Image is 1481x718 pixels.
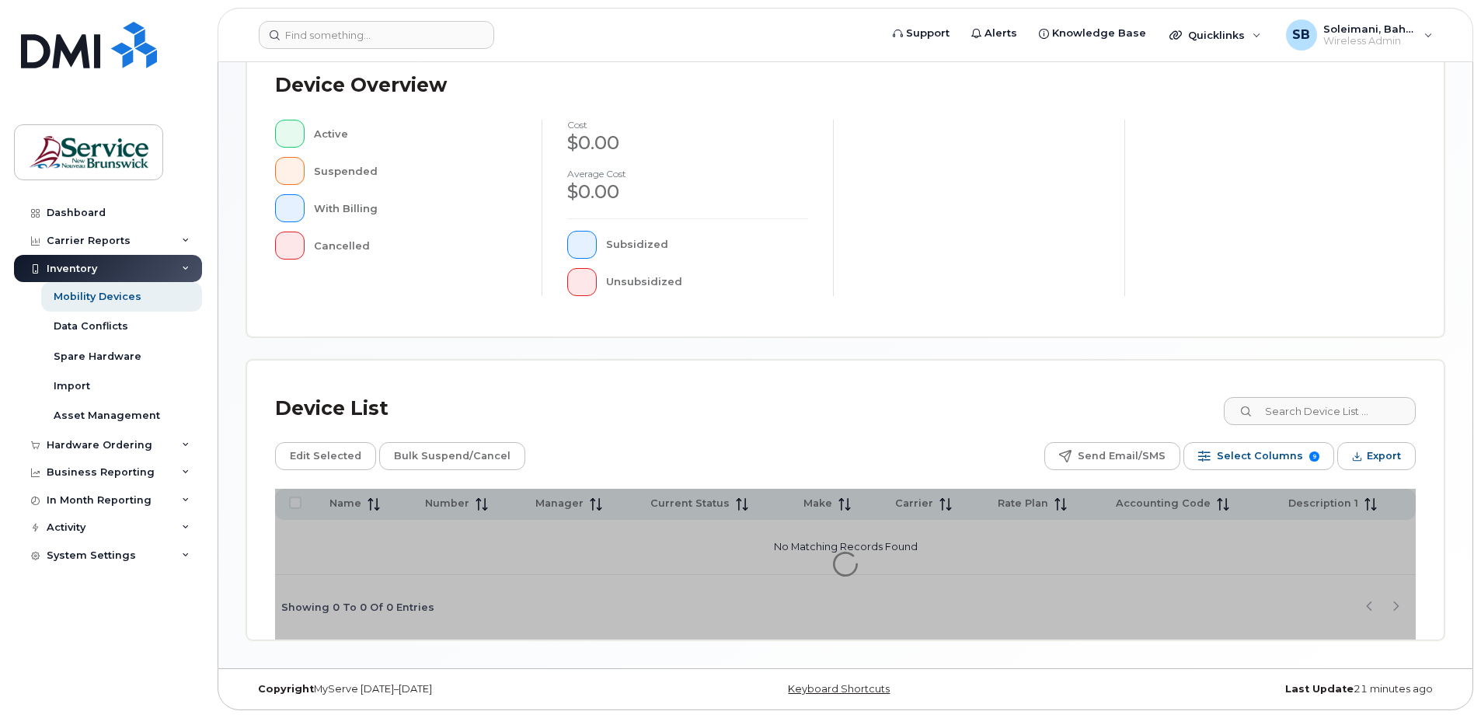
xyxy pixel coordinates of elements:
div: With Billing [314,194,517,222]
div: Active [314,120,517,148]
span: 9 [1309,451,1319,462]
div: Suspended [314,157,517,185]
div: Cancelled [314,232,517,260]
span: Support [906,26,950,41]
input: Find something... [259,21,494,49]
div: $0.00 [567,130,808,156]
div: Device List [275,389,389,429]
div: Device Overview [275,65,447,106]
span: Select Columns [1217,444,1303,468]
button: Select Columns 9 [1183,442,1334,470]
span: Wireless Admin [1323,35,1417,47]
input: Search Device List ... [1224,397,1416,425]
button: Send Email/SMS [1044,442,1180,470]
div: $0.00 [567,179,808,205]
div: 21 minutes ago [1045,683,1444,695]
button: Edit Selected [275,442,376,470]
div: Soleimani, Bahar (HNB) [1275,19,1444,51]
button: Bulk Suspend/Cancel [379,442,525,470]
div: Subsidized [606,231,809,259]
a: Knowledge Base [1028,18,1157,49]
a: Support [882,18,960,49]
button: Export [1337,442,1416,470]
div: Unsubsidized [606,268,809,296]
strong: Last Update [1285,683,1354,695]
div: Quicklinks [1159,19,1272,51]
span: Soleimani, Bahar (HNB) [1323,23,1417,35]
span: Bulk Suspend/Cancel [394,444,511,468]
h4: Average cost [567,169,808,179]
h4: cost [567,120,808,130]
a: Alerts [960,18,1028,49]
span: Knowledge Base [1052,26,1146,41]
span: SB [1292,26,1310,44]
span: Export [1367,444,1401,468]
span: Send Email/SMS [1078,444,1166,468]
span: Quicklinks [1188,29,1245,41]
div: MyServe [DATE]–[DATE] [246,683,646,695]
strong: Copyright [258,683,314,695]
a: Keyboard Shortcuts [788,683,890,695]
span: Alerts [984,26,1017,41]
span: Edit Selected [290,444,361,468]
